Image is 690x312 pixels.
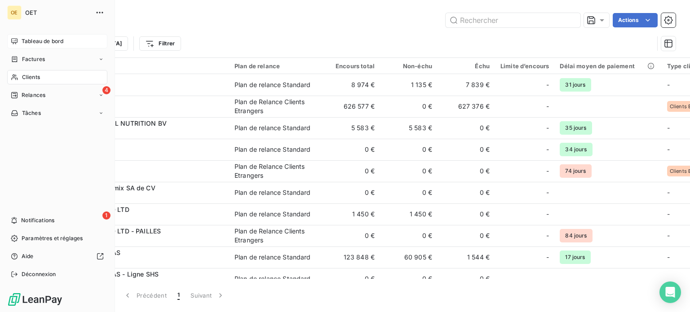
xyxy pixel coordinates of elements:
td: 0 € [323,182,380,203]
td: 0 € [438,182,495,203]
span: 35 jours [560,121,592,135]
span: Aide [22,252,34,260]
span: CEURON [62,193,224,202]
div: Plan de relance Standard [234,123,311,132]
span: 31 jours [560,78,591,92]
span: CEDDIK2 [62,171,224,180]
img: Logo LeanPay [7,292,63,307]
span: CARVESTA [62,149,224,158]
div: Plan de relance Standard [234,80,311,89]
span: - [546,210,549,219]
div: Plan de Relance Clients Etrangers [234,97,317,115]
span: - [667,210,670,218]
td: 0 € [438,268,495,290]
span: - [546,188,549,197]
span: - [546,80,549,89]
span: 1 [102,211,111,220]
div: Plan de relance [234,62,317,70]
span: CLIVESTOCK [62,236,224,245]
div: OE [7,5,22,20]
span: Notifications [21,216,54,224]
span: CARVESTAFA [62,128,224,137]
td: 123 848 € [323,246,380,268]
span: OET [25,9,90,16]
td: 1 450 € [380,203,438,225]
td: 0 € [323,268,380,290]
span: - [667,275,670,282]
td: 0 € [438,160,495,182]
span: - [667,124,670,132]
td: 1 135 € [380,74,438,96]
div: Limite d’encours [500,62,549,70]
div: Plan de Relance Clients Etrangers [234,162,317,180]
span: Déconnexion [22,270,56,278]
span: - [667,253,670,261]
div: Open Intercom Messenger [659,281,681,303]
td: 0 € [380,160,438,182]
div: Délai moyen de paiement [560,62,656,70]
span: - [546,167,549,176]
span: - [546,253,549,262]
span: Factures [22,55,45,63]
td: 0 € [380,225,438,246]
span: - [546,145,549,154]
td: 0 € [323,160,380,182]
button: Précédent [118,286,172,305]
td: 60 905 € [380,246,438,268]
td: 0 € [438,117,495,139]
input: Rechercher [446,13,580,27]
div: Encours total [328,62,375,70]
span: Paramètres et réglages [22,234,83,242]
td: 0 € [380,96,438,117]
td: 7 839 € [438,74,495,96]
td: 626 577 € [323,96,380,117]
div: Échu [443,62,490,70]
td: 0 € [323,225,380,246]
span: - [546,123,549,132]
button: Suivant [185,286,230,305]
a: Aide [7,249,107,264]
div: Plan de relance Standard [234,253,311,262]
td: 0 € [380,182,438,203]
span: - [546,274,549,283]
td: 1 450 € [323,203,380,225]
div: Plan de relance Standard [234,274,311,283]
td: 0 € [438,203,495,225]
div: Plan de relance Standard [234,188,311,197]
button: Filtrer [139,36,181,51]
button: 1 [172,286,185,305]
span: - [546,231,549,240]
div: Plan de relance Standard [234,145,311,154]
span: CROYALFACT [62,257,224,266]
span: CALFSAHEL [62,106,224,115]
span: - [667,81,670,88]
span: 34 jours [560,143,592,156]
td: 0 € [380,139,438,160]
td: 0 € [438,139,495,160]
span: CLIVESMAD [62,214,224,223]
div: Non-échu [385,62,432,70]
span: Tableau de bord [22,37,63,45]
td: 5 583 € [323,117,380,139]
span: 1 [177,291,180,300]
span: 74 jours [560,164,591,178]
span: 17 jours [560,250,590,264]
span: - [667,232,670,239]
td: 627 376 € [438,96,495,117]
td: 1 544 € [438,246,495,268]
span: Tâches [22,109,41,117]
span: 4 [102,86,111,94]
span: Clients [22,73,40,81]
span: 84 jours [560,229,592,242]
td: 0 € [380,268,438,290]
span: - [546,102,549,111]
td: 8 974 € [323,74,380,96]
td: 5 583 € [380,117,438,139]
div: Plan de relance Standard [234,210,311,219]
span: Relances [22,91,45,99]
span: - [667,145,670,153]
div: Plan de Relance Clients Etrangers [234,227,317,245]
span: CALFDYNA [62,85,224,94]
td: 0 € [323,139,380,160]
span: - [667,189,670,196]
